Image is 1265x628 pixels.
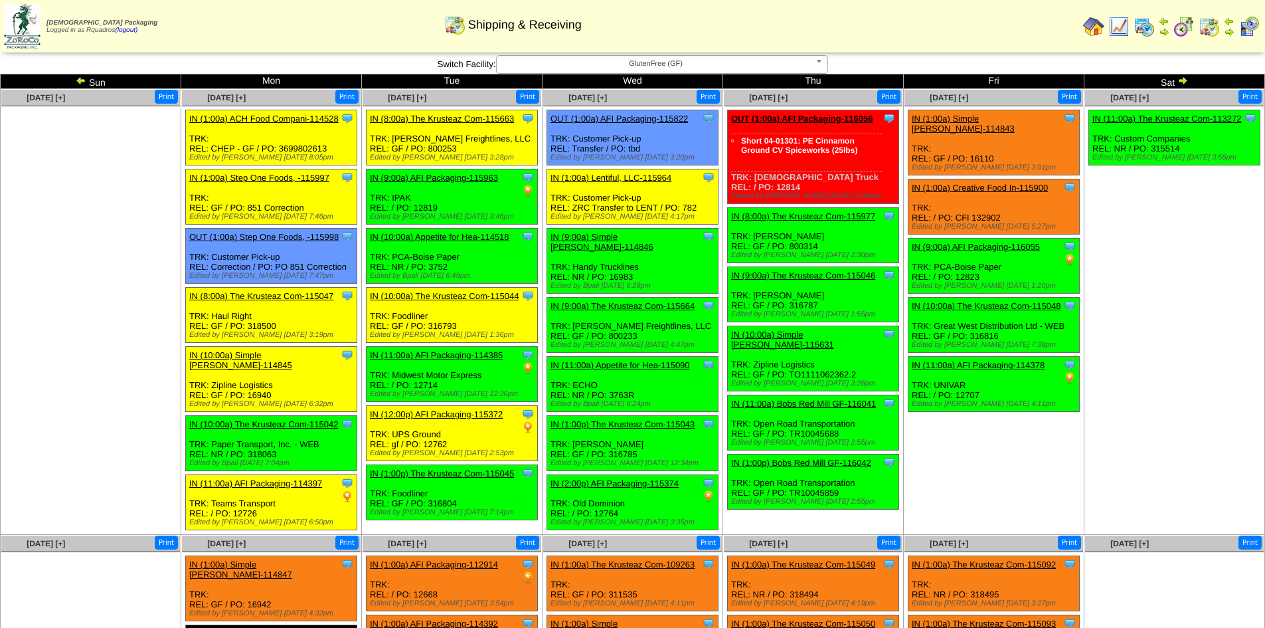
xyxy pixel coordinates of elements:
[883,456,896,469] img: Tooltip
[550,419,695,429] a: IN (1:00p) The Krusteaz Com-115043
[186,475,357,530] div: TRK: Teams Transport REL: / PO: 12726
[550,301,695,311] a: IN (9:00a) The Krusteaz Com-115664
[76,75,86,86] img: arrowleft.gif
[908,556,1080,611] div: TRK: REL: NR / PO: 318495
[550,282,718,290] div: Edited by Bpali [DATE] 6:29pm
[341,112,354,125] img: Tooltip
[115,27,137,34] a: (logout)
[207,539,246,548] span: [DATE] [+]
[543,74,723,89] td: Wed
[4,4,41,49] img: zoroco-logo-small.webp
[702,558,715,571] img: Tooltip
[731,379,898,387] div: Edited by [PERSON_NAME] [DATE] 3:26pm
[749,539,788,548] a: [DATE] [+]
[908,239,1080,294] div: TRK: PCA-Boise Paper REL: / PO: 12823
[547,110,718,165] div: TRK: Customer Pick-up REL: Transfer / PO: tbd
[1110,93,1149,102] span: [DATE] [+]
[521,571,535,584] img: PO
[367,406,538,461] div: TRK: UPS Ground REL: gf / PO: 12762
[27,93,65,102] span: [DATE] [+]
[186,229,357,284] div: TRK: Customer Pick-up REL: Correction / PO: PO 851 Correction
[731,330,834,350] a: IN (10:00a) Simple [PERSON_NAME]-115631
[728,208,899,263] div: TRK: [PERSON_NAME] REL: GF / PO: 800314
[1063,112,1076,125] img: Tooltip
[550,341,718,349] div: Edited by [PERSON_NAME] [DATE] 4:47pm
[335,536,359,550] button: Print
[521,112,535,125] img: Tooltip
[341,558,354,571] img: Tooltip
[341,171,354,184] img: Tooltip
[502,56,810,72] span: GlutenFree (GF)
[883,209,896,223] img: Tooltip
[362,74,543,89] td: Tue
[46,19,157,34] span: Logged in as Rquadros
[547,357,718,412] div: TRK: ECHO REL: NR / PO: 3763R
[189,609,357,617] div: Edited by [PERSON_NAME] [DATE] 4:32pm
[370,331,537,339] div: Edited by [PERSON_NAME] [DATE] 1:36pm
[1238,16,1260,37] img: calendarcustomer.gif
[367,229,538,284] div: TRK: PCA-Boise Paper REL: NR / PO: 3752
[341,476,354,490] img: Tooltip
[1092,114,1242,124] a: IN (11:00a) The Krusteaz Com-113272
[908,357,1080,412] div: TRK: UNIVAR REL: / PO: 12707
[341,490,354,503] img: PO
[189,291,333,301] a: IN (8:00a) The Krusteaz Com-115047
[27,539,65,548] span: [DATE] [+]
[1063,371,1076,385] img: PO
[702,112,715,125] img: Tooltip
[1063,253,1076,266] img: PO
[702,490,715,503] img: PO
[521,558,535,571] img: Tooltip
[1224,27,1234,37] img: arrowright.gif
[370,173,498,183] a: IN (9:00a) AFI Packaging-115963
[908,298,1080,353] div: TRK: Great West Distribution Ltd - WEB REL: GF / PO: 316816
[697,536,720,550] button: Print
[521,348,535,362] img: Tooltip
[728,267,899,322] div: TRK: [PERSON_NAME] REL: GF / PO: 316787
[912,114,1015,134] a: IN (1:00a) Simple [PERSON_NAME]-114843
[912,183,1048,193] a: IN (1:00a) Creative Food In-115900
[370,469,514,478] a: IN (1:00p) The Krusteaz Com-115045
[930,93,968,102] span: [DATE] [+]
[547,298,718,353] div: TRK: [PERSON_NAME] Freightlines, LLC REL: GF / PO: 800233
[728,455,899,510] div: TRK: Open Road Transportation REL: GF / PO: TR10045859
[741,136,857,155] a: Short 04-01301: PE Cinnamon Ground CV Spiceworks (25lbs)
[550,599,718,607] div: Edited by [PERSON_NAME] [DATE] 4:11pm
[370,508,537,516] div: Edited by [PERSON_NAME] [DATE] 7:14pm
[186,347,357,412] div: TRK: Zipline Logistics REL: GF / PO: 16940
[186,416,357,471] div: TRK: Paper Transport, Inc. - WEB REL: NR / PO: 318063
[912,282,1079,290] div: Edited by [PERSON_NAME] [DATE] 1:20pm
[189,518,357,526] div: Edited by [PERSON_NAME] [DATE] 6:50pm
[749,93,788,102] a: [DATE] [+]
[723,74,904,89] td: Thu
[731,310,898,318] div: Edited by [PERSON_NAME] [DATE] 1:55pm
[370,291,519,301] a: IN (10:00a) The Krusteaz Com-115044
[341,230,354,243] img: Tooltip
[370,114,514,124] a: IN (8:00a) The Krusteaz Com-115663
[547,556,718,611] div: TRK: REL: GF / PO: 311535
[521,467,535,480] img: Tooltip
[155,90,178,104] button: Print
[1238,536,1262,550] button: Print
[189,331,357,339] div: Edited by [PERSON_NAME] [DATE] 3:19pm
[908,179,1080,235] div: TRK: REL: / PO: CFI 132902
[568,539,607,548] span: [DATE] [+]
[930,539,968,548] a: [DATE] [+]
[186,556,357,621] div: TRK: REL: GF / PO: 16942
[367,288,538,343] div: TRK: Foodliner REL: GF / PO: 316793
[731,599,898,607] div: Edited by [PERSON_NAME] [DATE] 4:19pm
[189,213,357,221] div: Edited by [PERSON_NAME] [DATE] 7:46pm
[1110,539,1149,548] a: [DATE] [+]
[444,14,465,35] img: calendarinout.gif
[1134,16,1155,37] img: calendarprod.gif
[189,154,357,161] div: Edited by [PERSON_NAME] [DATE] 8:05pm
[46,19,157,27] span: [DEMOGRAPHIC_DATA] Packaging
[1058,536,1081,550] button: Print
[370,350,503,360] a: IN (11:00a) AFI Packaging-114385
[516,90,539,104] button: Print
[189,400,357,408] div: Edited by [PERSON_NAME] [DATE] 6:32pm
[521,407,535,421] img: Tooltip
[370,409,503,419] a: IN (12:00p) AFI Packaging-115372
[189,173,329,183] a: IN (1:00a) Step One Foods, -115997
